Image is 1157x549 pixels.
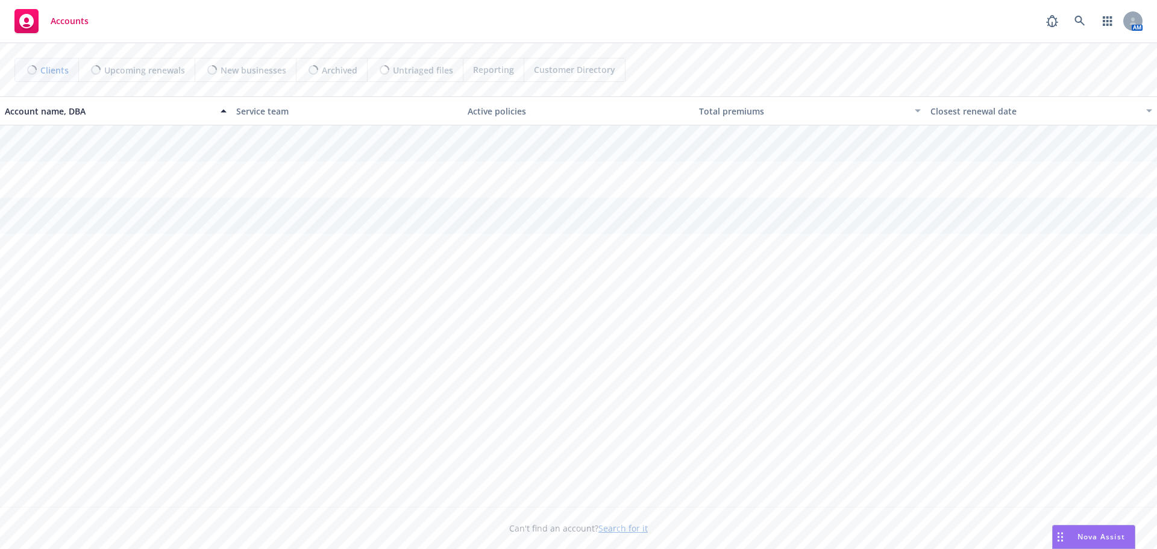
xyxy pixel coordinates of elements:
a: Report a Bug [1040,9,1064,33]
div: Drag to move [1053,525,1068,548]
button: Service team [231,96,463,125]
span: Nova Assist [1077,532,1125,542]
a: Search for it [598,522,648,534]
span: Reporting [473,63,514,76]
span: Clients [40,64,69,77]
button: Active policies [463,96,694,125]
span: New businesses [221,64,286,77]
button: Total premiums [694,96,926,125]
div: Service team [236,105,458,118]
a: Search [1068,9,1092,33]
span: Accounts [51,16,89,26]
span: Customer Directory [534,63,615,76]
div: Closest renewal date [930,105,1139,118]
span: Untriaged files [393,64,453,77]
div: Total premiums [699,105,908,118]
a: Switch app [1096,9,1120,33]
div: Active policies [468,105,689,118]
a: Accounts [10,4,93,38]
div: Account name, DBA [5,105,213,118]
button: Nova Assist [1052,525,1135,549]
span: Can't find an account? [509,522,648,535]
span: Upcoming renewals [104,64,185,77]
button: Closest renewal date [926,96,1157,125]
span: Archived [322,64,357,77]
